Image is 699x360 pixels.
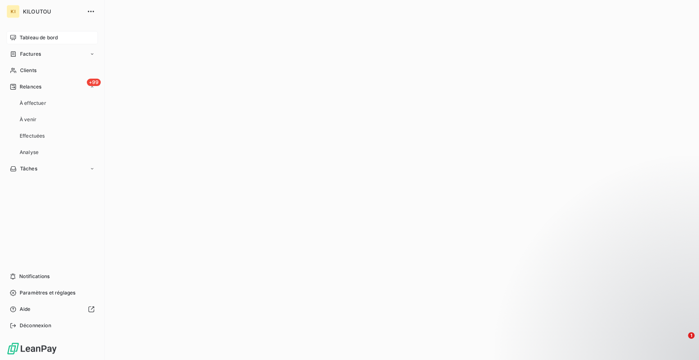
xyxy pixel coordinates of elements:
span: Déconnexion [20,322,51,329]
span: KILOUTOU [23,8,82,15]
span: Aide [20,306,31,313]
span: Analyse [20,149,38,156]
span: À venir [20,116,36,123]
img: Logo LeanPay [7,342,57,355]
span: Relances [20,83,41,91]
iframe: Intercom live chat [671,332,691,352]
span: 1 [688,332,694,339]
span: Notifications [19,273,50,280]
iframe: Intercom notifications message [535,281,699,338]
div: KI [7,5,20,18]
span: Paramètres et réglages [20,289,75,297]
span: Tâches [20,165,37,172]
span: À effectuer [20,100,46,107]
span: +99 [87,79,101,86]
span: Clients [20,67,36,74]
span: Effectuées [20,132,45,140]
a: Aide [7,303,98,316]
span: Tableau de bord [20,34,58,41]
span: Factures [20,50,41,58]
